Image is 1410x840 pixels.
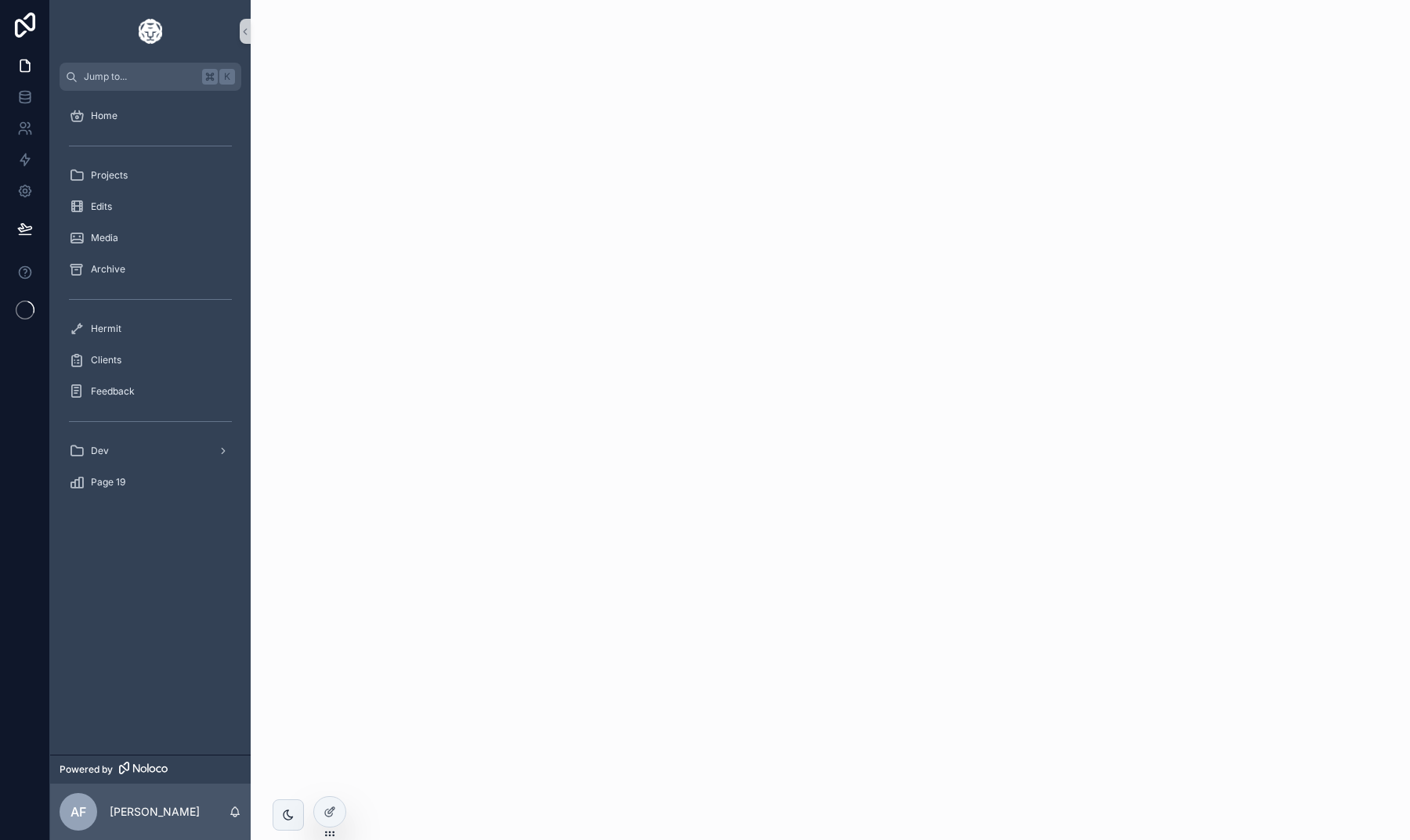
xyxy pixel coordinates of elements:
a: Page 19 [60,468,241,496]
a: Edits [60,193,241,221]
span: Home [91,110,117,122]
span: Projects [91,169,128,182]
span: Clients [91,354,121,366]
a: Media [60,224,241,252]
button: Jump to...K [60,63,241,91]
span: Powered by [60,763,113,776]
a: Powered by [50,755,251,784]
a: Hermit [60,315,241,343]
span: Feedback [91,385,135,398]
a: Clients [60,346,241,374]
span: Jump to... [84,70,196,83]
span: Edits [91,200,112,213]
a: Dev [60,437,241,465]
span: Hermit [91,323,121,335]
span: AF [70,802,86,821]
a: Projects [60,161,241,189]
span: Page 19 [91,476,125,488]
img: App logo [139,19,162,44]
span: Media [91,232,118,244]
span: K [221,70,233,83]
span: Archive [91,263,125,276]
div: scrollable content [50,91,251,755]
a: Archive [60,255,241,283]
span: Dev [91,445,109,457]
a: Feedback [60,377,241,406]
p: [PERSON_NAME] [110,804,200,820]
a: Home [60,102,241,130]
